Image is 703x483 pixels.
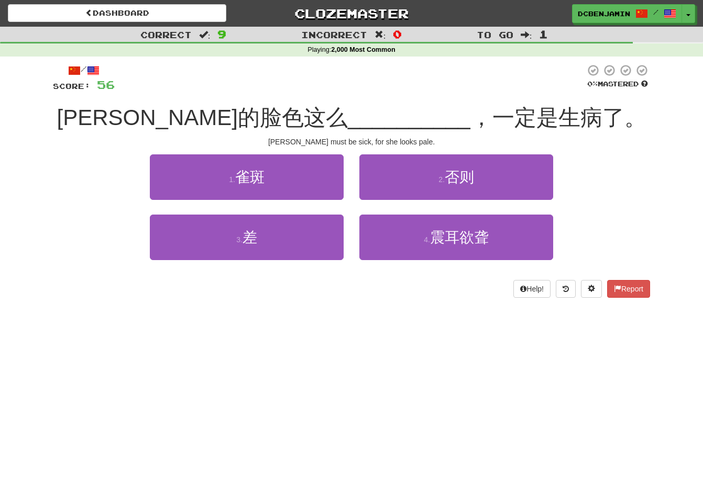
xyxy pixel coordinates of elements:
[578,9,630,18] span: dcbenjamin
[217,28,226,40] span: 9
[438,175,445,184] small: 2 .
[424,235,430,244] small: 4 .
[470,105,646,130] span: ，一定是生病了。
[607,280,650,298] button: Report
[445,169,474,185] span: 否则
[331,46,395,53] strong: 2,000 Most Common
[53,82,91,91] span: Score:
[140,29,192,40] span: Correct
[150,154,344,200] button: 1.雀斑
[8,4,226,22] a: Dashboard
[430,229,489,245] span: 震耳欲聋
[301,29,367,40] span: Incorrect
[359,154,553,200] button: 2.否则
[359,215,553,260] button: 4.震耳欲聋
[539,28,548,40] span: 1
[585,80,650,89] div: Mastered
[393,28,402,40] span: 0
[57,105,347,130] span: [PERSON_NAME]的脸色这么
[242,4,460,23] a: Clozemaster
[556,280,576,298] button: Round history (alt+y)
[150,215,344,260] button: 3.差
[235,169,265,185] span: 雀斑
[97,78,115,91] span: 56
[375,30,386,39] span: :
[653,8,658,16] span: /
[243,229,257,245] span: 差
[229,175,235,184] small: 1 .
[199,30,211,39] span: :
[53,137,650,147] div: [PERSON_NAME] must be sick, for she looks pale.
[513,280,551,298] button: Help!
[572,4,682,23] a: dcbenjamin /
[348,105,470,130] span: __________
[477,29,513,40] span: To go
[521,30,532,39] span: :
[236,235,243,244] small: 3 .
[587,80,598,88] span: 0 %
[53,64,115,77] div: /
